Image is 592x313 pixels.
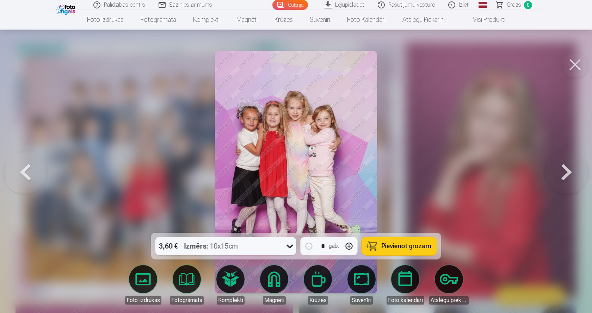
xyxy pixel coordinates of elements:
a: Foto izdrukas [79,10,132,30]
span: 0 [524,1,532,9]
div: Fotogrāmata [170,296,204,305]
div: Magnēti [263,296,286,305]
button: Pievienot grozam [362,237,437,255]
a: Krūzes [266,10,301,30]
img: /fa1 [56,3,77,15]
div: 10x15cm [184,237,238,255]
a: Krūzes [298,265,338,305]
span: Pievienot grozam [382,243,431,249]
a: Foto kalendāri [386,265,425,305]
div: gab. [329,242,339,250]
a: Atslēgu piekariņi [394,10,453,30]
a: Atslēgu piekariņi [429,265,469,305]
a: Fotogrāmata [167,265,206,305]
div: Suvenīri [350,296,373,305]
a: Suvenīri [301,10,339,30]
strong: Izmērs : [184,241,209,251]
div: Foto kalendāri [387,296,424,305]
div: Komplekti [217,296,245,305]
div: 3,60 € [155,237,181,255]
span: Grozs [507,1,521,9]
a: Foto izdrukas [123,265,163,305]
div: Krūzes [308,296,328,305]
a: Komplekti [211,265,250,305]
a: Fotogrāmata [132,10,185,30]
div: Atslēgu piekariņi [429,296,469,305]
div: Foto izdrukas [125,296,161,305]
a: Magnēti [228,10,266,30]
a: Magnēti [254,265,294,305]
a: Komplekti [185,10,228,30]
a: Suvenīri [342,265,381,305]
a: Foto kalendāri [339,10,394,30]
a: Visi produkti [453,10,514,30]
